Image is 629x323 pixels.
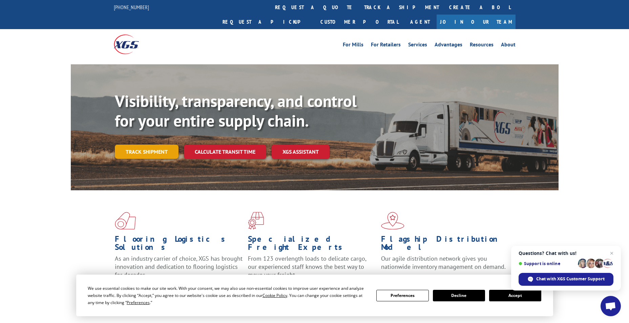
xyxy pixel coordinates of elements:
span: Cookie Policy [263,293,287,298]
h1: Flooring Logistics Solutions [115,235,243,255]
a: XGS ASSISTANT [272,145,330,159]
a: Services [408,42,427,49]
a: Advantages [435,42,462,49]
a: Agent [403,15,437,29]
a: Customer Portal [315,15,403,29]
span: Questions? Chat with us! [519,251,613,256]
a: For Retailers [371,42,401,49]
a: Request a pickup [217,15,315,29]
div: Chat with XGS Customer Support [519,273,613,286]
a: Join Our Team [437,15,516,29]
span: Our agile distribution network gives you nationwide inventory management on demand. [381,255,506,271]
a: Calculate transit time [184,145,266,159]
span: Close chat [608,249,616,257]
a: [PHONE_NUMBER] [114,4,149,10]
div: We use essential cookies to make our site work. With your consent, we may also use non-essential ... [88,285,368,306]
img: xgs-icon-flagship-distribution-model-red [381,212,404,230]
h1: Specialized Freight Experts [248,235,376,255]
button: Accept [489,290,541,301]
span: Chat with XGS Customer Support [536,276,605,282]
h1: Flagship Distribution Model [381,235,509,255]
img: xgs-icon-focused-on-flooring-red [248,212,264,230]
button: Decline [433,290,485,301]
span: Preferences [127,300,150,305]
b: Visibility, transparency, and control for your entire supply chain. [115,90,357,131]
a: About [501,42,516,49]
div: Open chat [601,296,621,316]
a: For Mills [343,42,363,49]
div: Cookie Consent Prompt [76,275,553,316]
a: Track shipment [115,145,179,159]
img: xgs-icon-total-supply-chain-intelligence-red [115,212,136,230]
span: Support is online [519,261,575,266]
a: Resources [470,42,494,49]
span: As an industry carrier of choice, XGS has brought innovation and dedication to flooring logistics... [115,255,243,279]
p: From 123 overlength loads to delicate cargo, our experienced staff knows the best way to move you... [248,255,376,285]
button: Preferences [376,290,428,301]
